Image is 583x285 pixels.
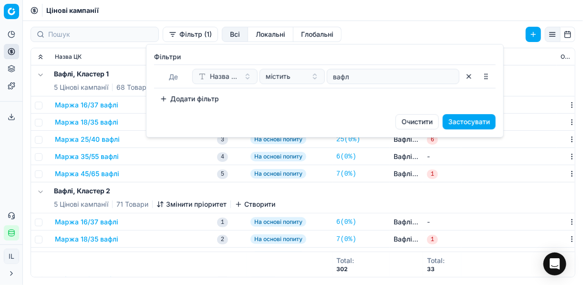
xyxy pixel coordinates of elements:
[266,72,291,81] span: містить
[443,114,496,129] button: Застосувати
[396,114,439,129] button: Очистити
[168,73,177,81] span: Де
[154,91,225,106] button: Додати фільтр
[154,52,496,62] label: Фiльтри
[210,72,240,81] span: Назва ЦК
